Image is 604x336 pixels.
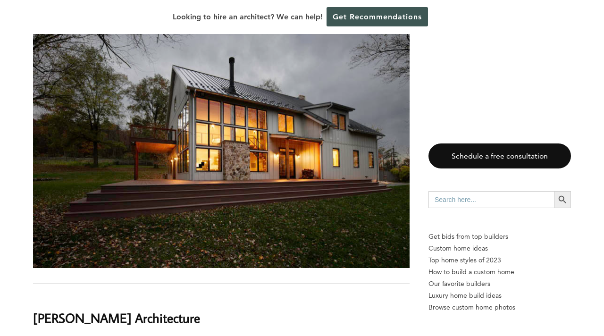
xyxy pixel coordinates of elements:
a: Get Recommendations [327,7,428,26]
p: Get bids from top builders [428,231,571,243]
a: Custom home ideas [428,243,571,254]
a: How to build a custom home [428,266,571,278]
a: Luxury home build ideas [428,290,571,302]
a: Schedule a free consultation [428,143,571,168]
svg: Search [557,194,568,205]
a: Top home styles of 2023 [428,254,571,266]
b: [PERSON_NAME] Architecture [33,310,200,326]
input: Search here... [428,191,554,208]
a: Our favorite builders [428,278,571,290]
a: Browse custom home photos [428,302,571,313]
